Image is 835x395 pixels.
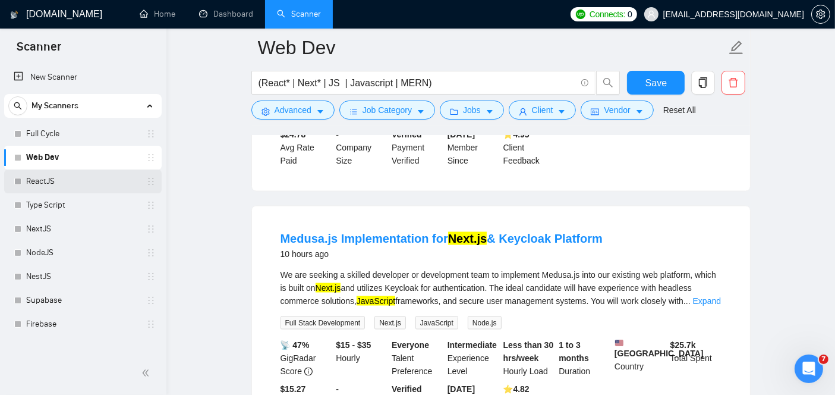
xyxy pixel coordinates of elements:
b: [GEOGRAPHIC_DATA] [615,339,704,359]
span: holder [146,177,156,186]
b: $ 25.7k [670,341,696,350]
span: Job Category [363,104,412,117]
span: folder [450,107,458,116]
button: copy [691,71,715,95]
div: Total Spent [668,339,724,378]
a: Reset All [663,104,696,117]
button: userClientcaret-down [509,101,576,120]
div: Avg Rate Paid [278,128,334,167]
button: delete [721,71,745,95]
span: idcard [591,107,599,116]
b: Less than 30 hrs/week [503,341,554,363]
img: logo [10,5,18,24]
b: Verified [392,385,422,394]
div: Duration [556,339,612,378]
b: Everyone [392,341,429,350]
a: homeHome [140,9,175,19]
a: Type Script [26,193,139,217]
div: 10 hours ago [281,247,603,261]
span: Next.js [374,316,406,330]
div: Hourly [333,339,389,378]
span: caret-down [316,107,324,116]
span: Vendor [604,104,630,117]
span: holder [146,296,156,305]
span: Connects: [590,8,625,21]
button: search [596,71,620,95]
b: - [336,385,339,394]
a: Web Dev [26,146,139,170]
span: My Scanners [31,94,78,118]
span: 7 [819,355,828,364]
span: user [519,107,527,116]
div: Payment Verified [389,128,445,167]
span: holder [146,129,156,139]
input: Scanner name... [258,33,726,62]
span: search [597,77,619,88]
span: caret-down [635,107,644,116]
button: settingAdvancedcaret-down [251,101,335,120]
button: Save [627,71,685,95]
span: Full Stack Development [281,316,365,330]
span: setting [812,10,830,19]
span: info-circle [304,368,313,376]
div: Company Size [333,128,389,167]
a: searchScanner [277,9,321,19]
button: search [8,96,27,115]
a: NextJS [26,217,139,241]
span: Client [532,104,553,117]
span: user [647,10,656,18]
span: JavaScript [415,316,458,330]
b: 1 to 3 months [559,341,589,363]
button: barsJob Categorycaret-down [339,101,435,120]
b: $15.27 [281,385,306,394]
b: $15 - $35 [336,341,371,350]
span: Save [645,76,667,90]
div: Country [612,339,668,378]
span: bars [349,107,358,116]
a: Supabase [26,289,139,312]
a: dashboardDashboard [199,9,253,19]
div: Hourly Load [501,339,557,378]
span: caret-down [417,107,425,116]
mark: Next.js [316,283,341,293]
a: NodeJS [26,241,139,265]
div: Member Since [445,128,501,167]
span: holder [146,224,156,234]
span: delete [722,77,745,88]
b: [DATE] [448,385,475,394]
span: caret-down [557,107,566,116]
span: caret-down [486,107,494,116]
div: GigRadar Score [278,339,334,378]
span: Jobs [463,104,481,117]
input: Search Freelance Jobs... [259,76,576,90]
button: idcardVendorcaret-down [581,101,653,120]
span: setting [261,107,270,116]
b: ⭐️ 4.82 [503,385,530,394]
img: upwork-logo.png [576,10,585,19]
span: Advanced [275,104,311,117]
a: NestJS [26,265,139,289]
b: 📡 47% [281,341,310,350]
span: Scanner [7,38,71,63]
a: ReactJS [26,170,139,193]
span: Node.js [468,316,502,330]
span: edit [729,40,744,55]
span: holder [146,248,156,258]
div: Talent Preference [389,339,445,378]
span: holder [146,272,156,281]
div: We are seeking a skilled developer or development team to implement Medusa.js into our existing w... [281,268,721,308]
iframe: Intercom live chat [795,355,823,383]
div: Experience Level [445,339,501,378]
span: 0 [628,8,632,21]
li: New Scanner [4,65,162,89]
a: Firebase [26,312,139,336]
button: setting [811,5,830,24]
span: ... [683,296,691,306]
span: holder [146,153,156,162]
div: Client Feedback [501,128,557,167]
mark: JavaScript [357,296,395,306]
span: search [9,102,27,110]
a: setting [811,10,830,19]
a: Medusa.js Implementation forNext.js& Keycloak Platform [281,232,603,245]
mark: Next.js [448,232,487,245]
